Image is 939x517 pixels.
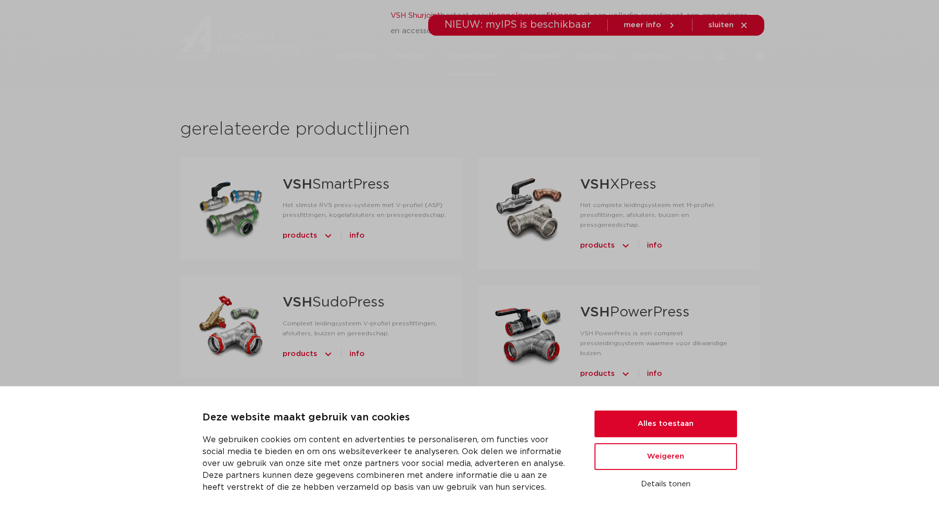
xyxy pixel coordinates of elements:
[580,306,690,319] a: VSHPowerPress
[580,178,656,192] a: VSHXPress
[708,21,734,29] span: sluiten
[647,238,662,254] a: info
[580,366,615,382] span: products
[180,118,759,142] h2: gerelateerde productlijnen​
[624,21,661,29] span: meer info
[283,346,317,362] span: products
[621,238,631,254] img: icon-chevron-up-1.svg
[349,228,365,244] a: info
[323,346,333,362] img: icon-chevron-up-1.svg
[336,37,376,75] a: producten
[283,178,390,192] a: VSHSmartPress
[580,178,610,192] strong: VSH
[336,37,666,75] nav: Menu
[632,37,666,75] a: over ons
[283,178,312,192] strong: VSH
[283,318,446,338] p: Compleet leidingsysteem V-profiel pressfittingen, afsluiters, buizen en gereedschap.
[580,306,610,319] strong: VSH
[202,410,571,426] p: Deze website maakt gebruik van cookies
[447,37,499,75] a: toepassingen
[283,200,446,220] p: Het slimste RVS press-systeem met V-profiel (ASP) pressfittingen, kogelafsluiters en pressgereeds...
[621,366,631,382] img: icon-chevron-up-1.svg
[283,228,317,244] span: products
[283,296,385,310] a: VSHSudoPress
[580,200,744,230] p: Het complete leidingsysteem met M-profiel pressfittingen, afsluiters, buizen en pressgereedschap.
[349,346,365,362] a: info
[202,434,571,493] p: We gebruiken cookies om content en advertenties te personaliseren, om functies voor social media ...
[580,328,744,358] p: VSH PowerPress is een compleet pressleidingsysteem waarmee voor dikwandige buizen.
[519,37,561,75] a: downloads
[395,37,427,75] a: markten
[445,20,592,30] span: NIEUW: myIPS is beschikbaar
[594,443,737,470] button: Weigeren
[323,228,333,244] img: icon-chevron-up-1.svg
[594,476,737,493] button: Details tonen
[647,366,662,382] a: info
[708,21,748,30] a: sluiten
[581,37,612,75] a: services
[594,411,737,437] button: Alles toestaan
[283,296,312,310] strong: VSH
[580,238,615,254] span: products
[624,21,676,30] a: meer info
